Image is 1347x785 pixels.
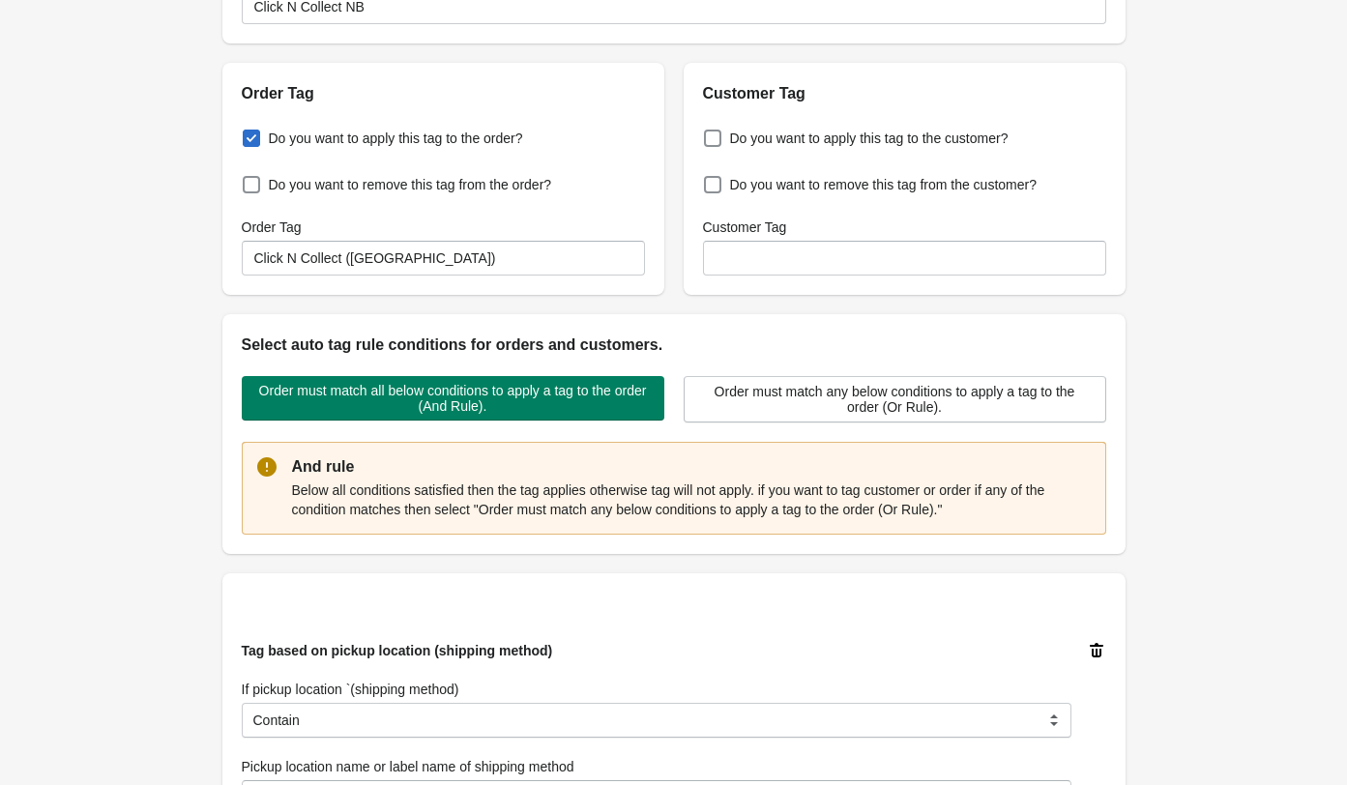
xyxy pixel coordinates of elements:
[242,82,645,105] h2: Order Tag
[730,175,1037,194] span: Do you want to remove this tag from the customer?
[242,643,553,658] span: Tag based on pickup location (shipping method)
[292,455,1091,479] p: And rule
[242,376,664,421] button: Order must match all below conditions to apply a tag to the order (And Rule).
[269,175,552,194] span: Do you want to remove this tag from the order?
[242,757,574,776] label: Pickup location name or label name of shipping method
[242,334,1106,357] h2: Select auto tag rule conditions for orders and customers.
[700,384,1090,415] span: Order must match any below conditions to apply a tag to the order (Or Rule).
[269,129,523,148] span: Do you want to apply this tag to the order?
[242,218,302,237] label: Order Tag
[257,383,649,414] span: Order must match all below conditions to apply a tag to the order (And Rule).
[703,82,1106,105] h2: Customer Tag
[242,680,459,699] label: If pickup location `(shipping method)
[292,480,1091,519] p: Below all conditions satisfied then the tag applies otherwise tag will not apply. if you want to ...
[684,376,1106,422] button: Order must match any below conditions to apply a tag to the order (Or Rule).
[730,129,1009,148] span: Do you want to apply this tag to the customer?
[703,218,787,237] label: Customer Tag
